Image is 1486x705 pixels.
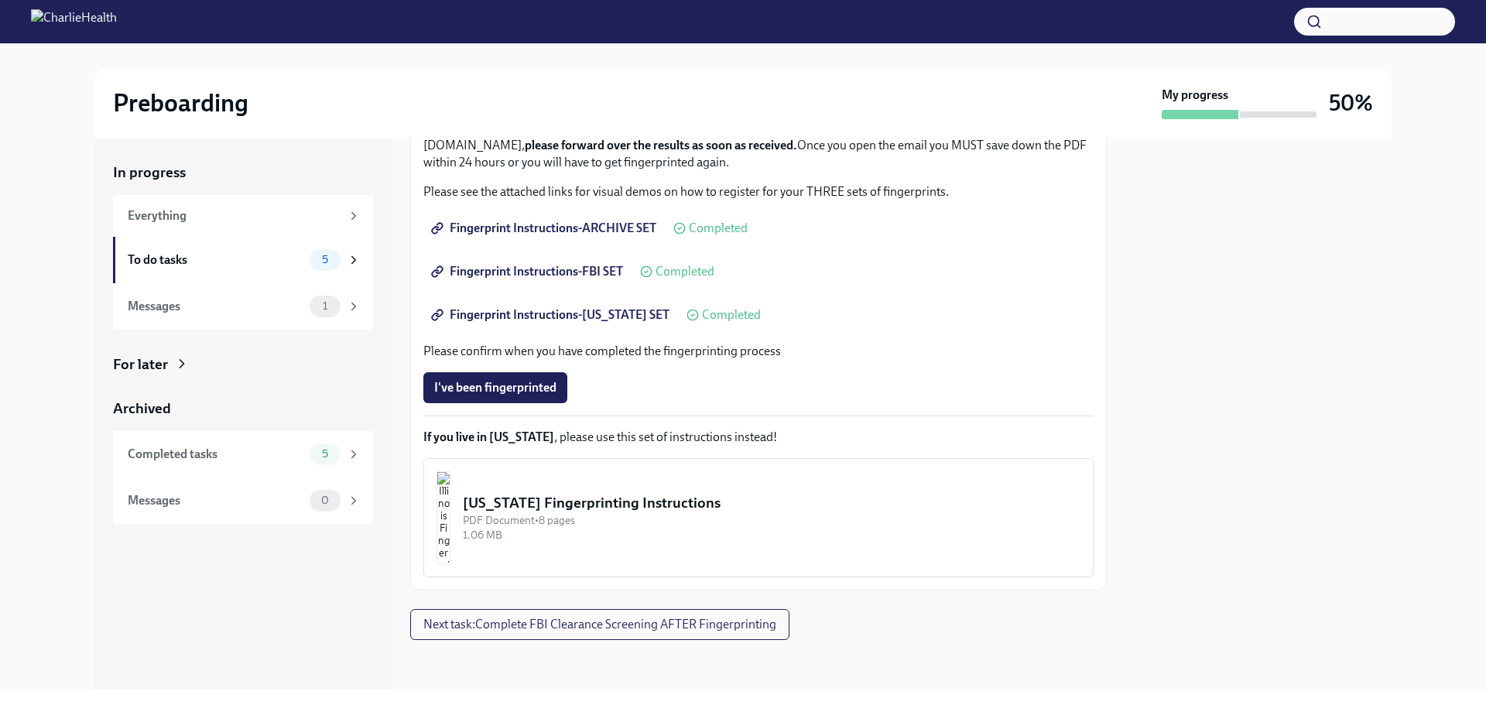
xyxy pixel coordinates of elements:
img: CharlieHealth [31,9,117,34]
span: I've been fingerprinted [434,380,556,395]
strong: My progress [1162,87,1228,104]
p: Please see the attached links for visual demos on how to register for your THREE sets of fingerpr... [423,183,1094,200]
button: Next task:Complete FBI Clearance Screening AFTER Fingerprinting [410,609,789,640]
strong: If you live in [US_STATE] [423,430,554,444]
a: Fingerprint Instructions-[US_STATE] SET [423,299,680,330]
div: PDF Document • 8 pages [463,513,1080,528]
span: 5 [313,254,337,265]
div: To do tasks [128,252,303,269]
a: For later [113,354,373,375]
a: Completed tasks5 [113,431,373,477]
h3: 50% [1329,89,1373,117]
p: Please note: Once printed, You will receive the FBI results directly to your personal email from ... [423,120,1094,171]
span: Completed [656,265,714,278]
div: 1.06 MB [463,528,1080,542]
img: Illinois Fingerprinting Instructions [437,471,450,564]
div: Everything [128,207,341,224]
a: Fingerprint Instructions-FBI SET [423,256,634,287]
span: 1 [313,300,337,312]
span: Fingerprint Instructions-FBI SET [434,264,623,279]
div: Completed tasks [128,446,303,463]
div: Messages [128,298,303,315]
p: Please confirm when you have completed the fingerprinting process [423,343,1094,360]
a: Messages1 [113,283,373,330]
span: Fingerprint Instructions-ARCHIVE SET [434,221,656,236]
div: [US_STATE] Fingerprinting Instructions [463,493,1080,513]
span: Completed [689,222,748,234]
strong: please forward over the results as soon as received. [525,138,797,152]
span: 5 [313,448,337,460]
a: Everything [113,195,373,237]
a: To do tasks5 [113,237,373,283]
button: I've been fingerprinted [423,372,567,403]
a: In progress [113,163,373,183]
span: Next task : Complete FBI Clearance Screening AFTER Fingerprinting [423,617,776,632]
span: 0 [312,495,338,506]
h2: Preboarding [113,87,248,118]
a: Messages0 [113,477,373,524]
button: [US_STATE] Fingerprinting InstructionsPDF Document•8 pages1.06 MB [423,458,1094,577]
div: Messages [128,492,303,509]
a: Archived [113,399,373,419]
span: Fingerprint Instructions-[US_STATE] SET [434,307,669,323]
p: , please use this set of instructions instead! [423,429,1094,446]
a: Fingerprint Instructions-ARCHIVE SET [423,213,667,244]
span: Completed [702,309,761,321]
div: For later [113,354,168,375]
